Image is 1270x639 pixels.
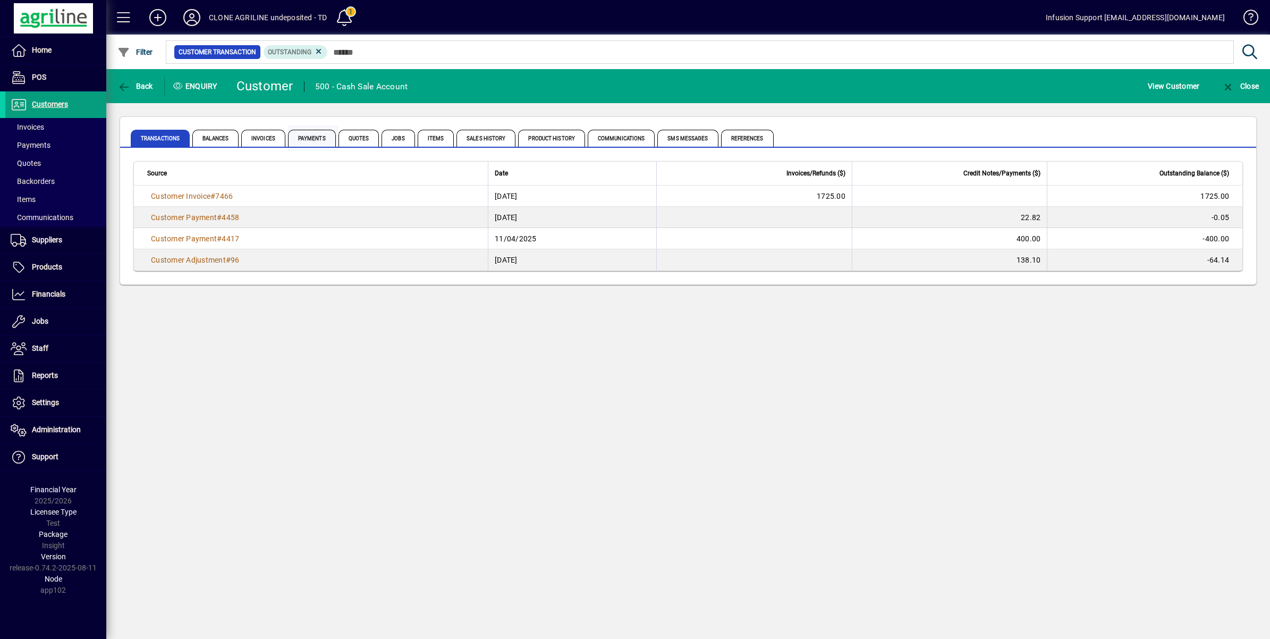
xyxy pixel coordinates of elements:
span: Financial Year [30,485,77,494]
span: Communications [11,213,73,222]
app-page-header-button: Close enquiry [1210,77,1270,96]
span: Quotes [11,159,41,167]
td: 22.82 [852,207,1047,228]
span: Items [11,195,36,204]
button: Filter [115,43,156,62]
span: Backorders [11,177,55,186]
span: Communications [588,130,655,147]
span: Package [39,530,67,539]
div: Infusion Support [EMAIL_ADDRESS][DOMAIN_NAME] [1046,9,1225,26]
span: 4417 [222,234,239,243]
a: Staff [5,335,106,362]
a: Products [5,254,106,281]
td: 1725.00 [656,186,852,207]
span: References [721,130,774,147]
span: # [217,234,222,243]
a: POS [5,64,106,91]
a: Payments [5,136,106,154]
span: Reports [32,371,58,380]
span: Node [45,575,62,583]
span: Settings [32,398,59,407]
td: -400.00 [1047,228,1242,249]
button: Back [115,77,156,96]
span: Outstanding Balance ($) [1159,167,1229,179]
span: Payments [11,141,50,149]
span: Administration [32,425,81,434]
div: CLONE AGRILINE undeposited - TD [209,9,327,26]
span: Payments [288,130,336,147]
a: Reports [5,363,106,389]
button: Profile [175,8,209,27]
a: Quotes [5,154,106,172]
a: Support [5,444,106,470]
a: Knowledge Base [1235,2,1257,37]
a: Customer Adjustment#96 [147,254,243,266]
span: # [210,192,215,200]
span: Customer Adjustment [151,256,226,264]
span: Jobs [32,317,48,325]
span: View Customer [1148,78,1199,95]
a: Communications [5,208,106,226]
a: Jobs [5,308,106,335]
span: Licensee Type [30,508,77,516]
span: POS [32,73,46,81]
span: 7466 [215,192,233,200]
button: View Customer [1145,77,1202,96]
span: Suppliers [32,236,62,244]
a: Suppliers [5,227,106,254]
span: Source [147,167,167,179]
a: Customer Payment#4458 [147,212,243,223]
td: 400.00 [852,228,1047,249]
div: Customer [236,78,293,95]
td: 138.10 [852,249,1047,271]
span: Customer Invoice [151,192,210,200]
td: [DATE] [488,249,656,271]
span: Customer Payment [151,213,217,222]
a: Customer Invoice#7466 [147,190,236,202]
a: Backorders [5,172,106,190]
span: Customers [32,100,68,108]
td: [DATE] [488,186,656,207]
div: 500 - Cash Sale Account [315,78,408,95]
td: [DATE] [488,207,656,228]
span: Product History [518,130,585,147]
span: Sales History [456,130,515,147]
span: Support [32,452,58,461]
span: Invoices/Refunds ($) [786,167,845,179]
td: 1725.00 [1047,186,1242,207]
mat-chip: Outstanding Status: Outstanding [264,45,328,59]
td: 11/04/2025 [488,228,656,249]
span: Invoices [241,130,285,147]
app-page-header-button: Back [106,77,165,96]
span: Customer Transaction [179,47,256,57]
span: Credit Notes/Payments ($) [963,167,1040,179]
span: Transactions [131,130,190,147]
a: Administration [5,417,106,443]
a: Financials [5,281,106,308]
span: Quotes [338,130,379,147]
td: -0.05 [1047,207,1242,228]
div: Enquiry [165,78,228,95]
button: Add [141,8,175,27]
span: 4458 [222,213,239,222]
span: SMS Messages [657,130,718,147]
a: Items [5,190,106,208]
span: Filter [117,48,153,56]
span: Back [117,82,153,90]
span: Products [32,263,62,271]
span: Outstanding [268,48,311,56]
a: Home [5,37,106,64]
span: Items [418,130,454,147]
span: Home [32,46,52,54]
button: Close [1219,77,1261,96]
span: Jobs [382,130,414,147]
span: Date [495,167,508,179]
div: Date [495,167,650,179]
span: # [217,213,222,222]
a: Invoices [5,118,106,136]
a: Settings [5,390,106,416]
a: Customer Payment#4417 [147,233,243,245]
span: 96 [231,256,240,264]
td: -64.14 [1047,249,1242,271]
span: Staff [32,344,48,352]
